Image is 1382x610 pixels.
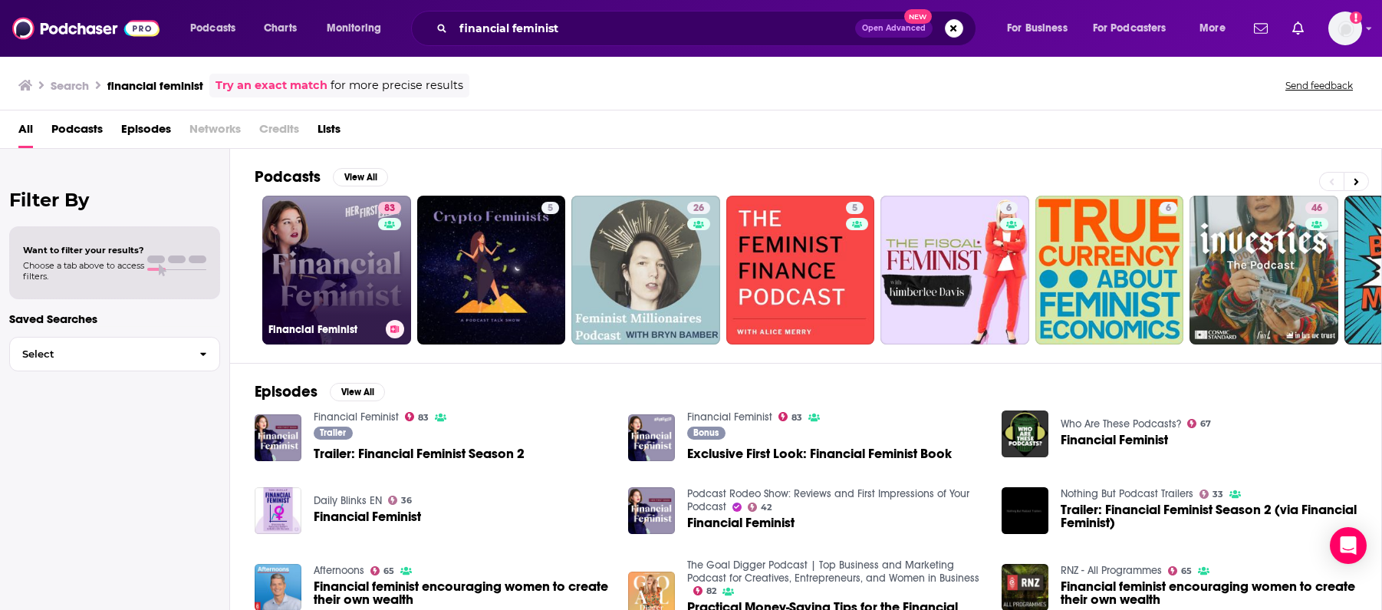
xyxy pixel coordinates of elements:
[51,78,89,93] h3: Search
[1328,12,1362,45] img: User Profile
[255,414,301,461] img: Trailer: Financial Feminist Season 2
[726,196,875,345] a: 5
[1061,434,1168,447] a: Financial Feminist
[405,412,429,421] a: 83
[1061,503,1357,529] a: Trailer: Financial Feminist Season 2 (via Financial Feminist)
[9,189,220,211] h2: Filter By
[401,497,412,504] span: 36
[259,117,299,148] span: Credits
[23,245,144,256] span: Want to filter your results?
[693,586,717,595] a: 82
[1189,16,1245,41] button: open menu
[1002,411,1048,457] img: Financial Feminist
[1002,487,1048,534] img: Trailer: Financial Feminist Season 2 (via Financial Feminist)
[190,18,235,39] span: Podcasts
[10,349,187,359] span: Select
[318,117,341,148] span: Lists
[687,202,710,214] a: 26
[548,201,553,216] span: 5
[330,383,385,401] button: View All
[1213,491,1223,498] span: 33
[1199,490,1224,499] a: 33
[541,202,559,214] a: 5
[693,428,719,437] span: Bonus
[855,19,933,38] button: Open AdvancedNew
[1181,568,1192,575] span: 65
[1199,18,1226,39] span: More
[262,196,411,345] a: 83Financial Feminist
[9,312,220,326] p: Saved Searches
[23,260,144,282] span: Choose a tab above to access filters.
[418,414,429,421] span: 83
[628,414,675,461] img: Exclusive First Look: Financial Feminist Book
[748,503,772,512] a: 42
[388,496,413,505] a: 36
[880,196,1029,345] a: 6
[333,168,388,186] button: View All
[628,487,675,534] img: Financial Feminist
[778,412,803,421] a: 83
[383,568,394,575] span: 65
[179,16,255,41] button: open menu
[320,428,346,437] span: Trailer
[314,564,364,577] a: Afternoons
[687,447,952,460] a: Exclusive First Look: Financial Feminist Book
[314,510,421,523] a: Financial Feminist
[327,18,381,39] span: Monitoring
[254,16,306,41] a: Charts
[706,588,716,595] span: 82
[571,196,720,345] a: 26
[1328,12,1362,45] button: Show profile menu
[18,117,33,148] a: All
[314,447,525,460] a: Trailer: Financial Feminist Season 2
[996,16,1087,41] button: open menu
[189,117,241,148] span: Networks
[687,516,795,529] a: Financial Feminist
[1061,417,1181,430] a: Who Are These Podcasts?
[9,337,220,371] button: Select
[1330,527,1367,564] div: Open Intercom Messenger
[1305,202,1328,214] a: 46
[904,9,932,24] span: New
[1061,487,1193,500] a: Nothing But Podcast Trailers
[1190,196,1338,345] a: 46
[1007,18,1068,39] span: For Business
[107,78,203,93] h3: financial feminist
[216,77,327,94] a: Try an exact match
[255,167,388,186] a: PodcastsView All
[370,566,395,575] a: 65
[378,202,401,214] a: 83
[314,580,610,606] a: Financial feminist encouraging women to create their own wealth
[426,11,991,46] div: Search podcasts, credits, & more...
[1200,420,1211,427] span: 67
[453,16,855,41] input: Search podcasts, credits, & more...
[1160,202,1177,214] a: 6
[1350,12,1362,24] svg: Add a profile image
[1061,564,1162,577] a: RNZ - All Programmes
[687,487,969,513] a: Podcast Rodeo Show: Reviews and First Impressions of Your Podcast
[1168,566,1193,575] a: 65
[1061,580,1357,606] a: Financial feminist encouraging women to create their own wealth
[314,494,382,507] a: Daily Blinks EN
[384,201,395,216] span: 83
[417,196,566,345] a: 5
[761,504,772,511] span: 42
[1311,201,1322,216] span: 46
[1006,201,1012,216] span: 6
[268,323,380,336] h3: Financial Feminist
[121,117,171,148] a: Episodes
[1035,196,1184,345] a: 6
[12,14,160,43] a: Podchaser - Follow, Share and Rate Podcasts
[687,559,979,585] a: The Goal Digger Podcast | Top Business and Marketing Podcast for Creatives, Entrepreneurs, and Wo...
